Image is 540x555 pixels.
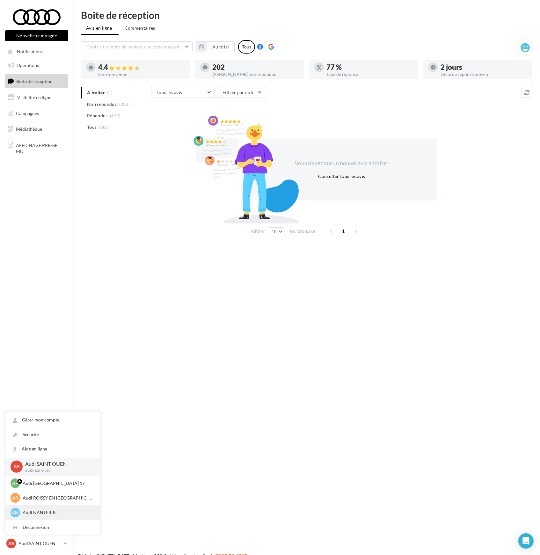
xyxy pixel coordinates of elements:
[5,413,100,427] a: Gérer mon compte
[99,125,110,130] span: (880)
[5,520,100,535] div: Déconnexion
[316,172,368,180] button: Consulter tous les avis
[4,59,69,72] a: Opérations
[16,126,42,132] span: Médiathèque
[4,138,69,157] a: AFFICHAGE PRESSE MD
[4,91,69,104] a: Visibilité en ligne
[17,95,51,100] span: Visibilité en ligne
[287,159,397,167] div: Vous n'avez aucun nouvel avis à traiter
[4,74,69,88] a: Boîte de réception
[196,41,235,52] button: Au total
[157,90,182,95] span: Tous les avis
[87,113,108,119] span: Répondus
[518,533,534,549] div: Open Intercom Messenger
[16,110,39,116] span: Campagnes
[87,124,97,130] span: Tous
[119,102,130,107] span: (203)
[269,227,285,236] button: 10
[441,64,527,71] div: 2 jours
[87,101,117,107] span: Non répondus
[16,141,66,155] span: AFFICHAGE PRESSE MD
[23,480,93,486] p: Audi [GEOGRAPHIC_DATA] 17
[18,540,61,547] p: Audi SAINT OUEN
[25,468,90,473] p: audi-sain-urc
[13,463,20,471] span: AS
[5,442,100,456] a: Aide en ligne
[98,72,185,77] div: Note moyenne
[81,10,532,20] div: Boîte de réception
[339,226,349,236] span: 1
[12,495,18,501] span: AR
[81,41,193,52] button: Choisir un point de vente ou un code magasin
[12,480,18,486] span: AP
[125,25,155,31] span: Commentaires
[16,78,53,84] span: Boîte de réception
[207,41,235,52] button: Au total
[5,30,68,41] button: Nouvelle campagne
[326,72,413,77] div: Taux de réponse
[288,228,315,234] span: résultats/page
[212,72,299,77] div: [PERSON_NAME] non répondus
[4,107,69,120] a: Campagnes
[212,64,299,71] div: 202
[17,62,39,68] span: Opérations
[86,44,181,49] span: Choisir un point de vente ou un code magasin
[238,40,255,54] div: Tous
[25,460,90,468] p: Audi SAINT OUEN
[217,87,265,98] button: Filtrer par note
[110,113,121,118] span: (677)
[441,72,527,77] div: Délai de réponse moyen
[251,228,265,234] span: Afficher
[23,509,93,516] p: Audi NANTERRE
[5,427,100,442] a: Sécurité
[5,537,68,550] a: AS Audi SAINT OUEN
[17,49,43,55] span: Notifications
[151,87,215,98] button: Tous les avis
[23,495,93,501] p: Audi ROISSY EN [GEOGRAPHIC_DATA]
[272,229,277,234] span: 10
[98,64,185,71] div: 4.4
[326,64,413,71] div: 77 %
[4,122,69,136] a: Médiathèque
[12,509,19,516] span: AN
[8,540,14,547] span: AS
